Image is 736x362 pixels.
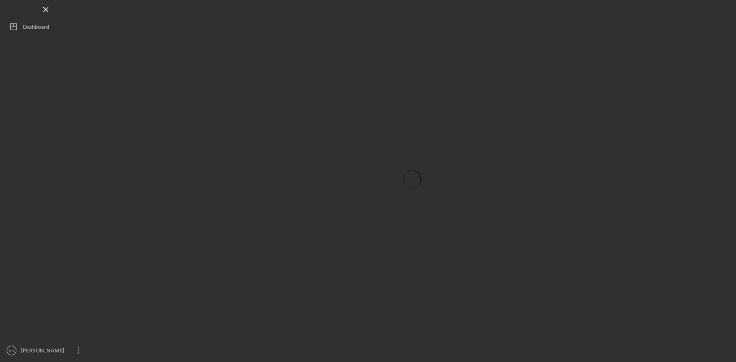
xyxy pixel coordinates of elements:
[4,343,88,358] button: RH[PERSON_NAME]
[9,349,14,353] text: RH
[4,19,88,34] button: Dashboard
[23,19,49,36] div: Dashboard
[19,343,69,360] div: [PERSON_NAME]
